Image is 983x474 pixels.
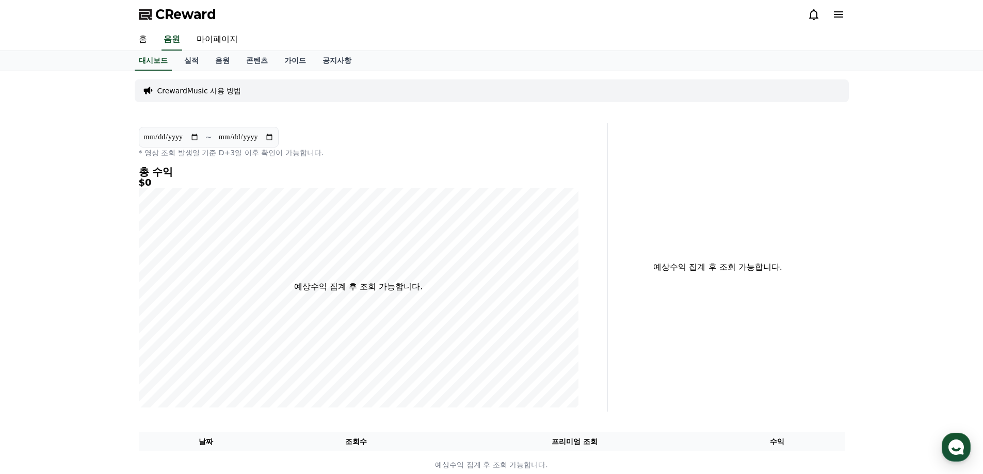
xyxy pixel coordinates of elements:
[139,6,216,23] a: CReward
[616,261,820,273] p: 예상수익 집계 후 조회 가능합니다.
[188,29,246,51] a: 마이페이지
[135,51,172,71] a: 대시보드
[139,177,578,188] h5: $0
[276,51,314,71] a: 가이드
[155,6,216,23] span: CReward
[238,51,276,71] a: 콘텐츠
[131,29,155,51] a: 홈
[157,86,241,96] a: CrewardMusic 사용 방법
[139,166,578,177] h4: 총 수익
[139,148,578,158] p: * 영상 조회 발생일 기준 D+3일 이후 확인이 가능합니다.
[314,51,360,71] a: 공지사항
[139,460,844,470] p: 예상수익 집계 후 조회 가능합니다.
[176,51,207,71] a: 실적
[139,432,273,451] th: 날짜
[439,432,710,451] th: 프리미엄 조회
[273,432,439,451] th: 조회수
[710,432,845,451] th: 수익
[207,51,238,71] a: 음원
[294,281,423,293] p: 예상수익 집계 후 조회 가능합니다.
[205,131,212,143] p: ~
[162,29,182,51] a: 음원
